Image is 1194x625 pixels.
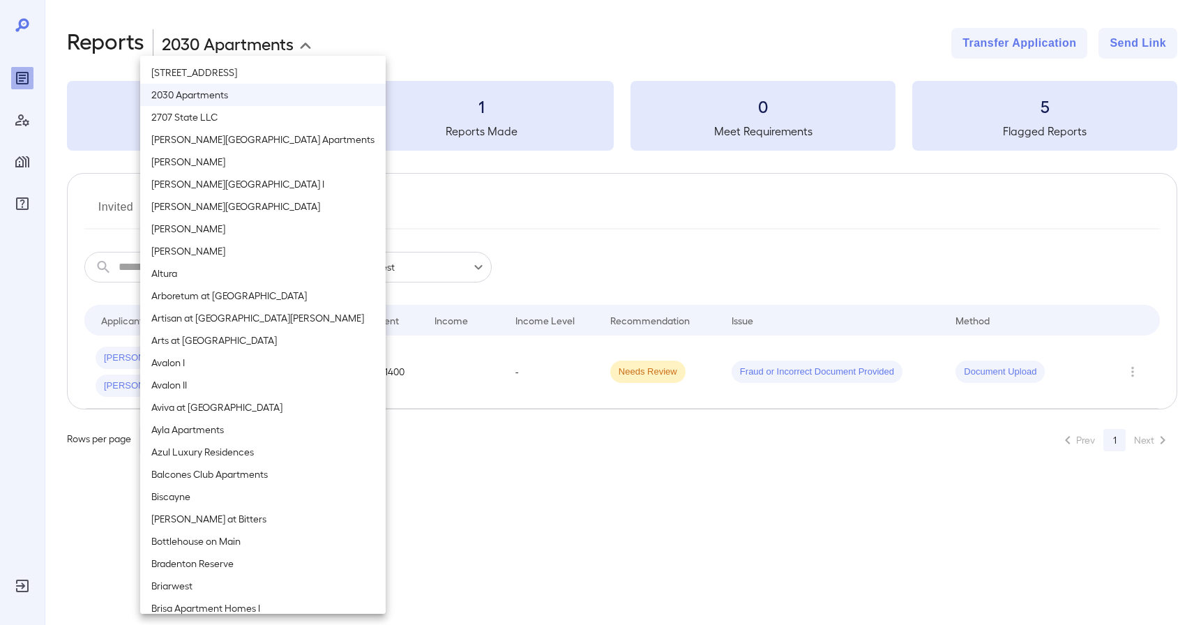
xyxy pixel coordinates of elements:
li: Altura [140,262,386,285]
li: [PERSON_NAME][GEOGRAPHIC_DATA] I [140,173,386,195]
li: [PERSON_NAME][GEOGRAPHIC_DATA] Apartments [140,128,386,151]
li: [PERSON_NAME][GEOGRAPHIC_DATA] [140,195,386,218]
li: Arts at [GEOGRAPHIC_DATA] [140,329,386,352]
li: Brisa Apartment Homes I [140,597,386,619]
li: Avalon I [140,352,386,374]
li: [STREET_ADDRESS] [140,61,386,84]
li: [PERSON_NAME] [140,151,386,173]
li: Bottlehouse on Main [140,530,386,552]
li: [PERSON_NAME] [140,218,386,240]
li: Aviva at [GEOGRAPHIC_DATA] [140,396,386,419]
li: Azul Luxury Residences [140,441,386,463]
li: Ayla Apartments [140,419,386,441]
li: Arboretum at [GEOGRAPHIC_DATA] [140,285,386,307]
li: 2707 State LLC [140,106,386,128]
li: Bradenton Reserve [140,552,386,575]
li: [PERSON_NAME] at Bitters [140,508,386,530]
li: Avalon II [140,374,386,396]
li: Artisan at [GEOGRAPHIC_DATA][PERSON_NAME] [140,307,386,329]
li: Briarwest [140,575,386,597]
li: Balcones Club Apartments [140,463,386,485]
li: 2030 Apartments [140,84,386,106]
li: Biscayne [140,485,386,508]
li: [PERSON_NAME] [140,240,386,262]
